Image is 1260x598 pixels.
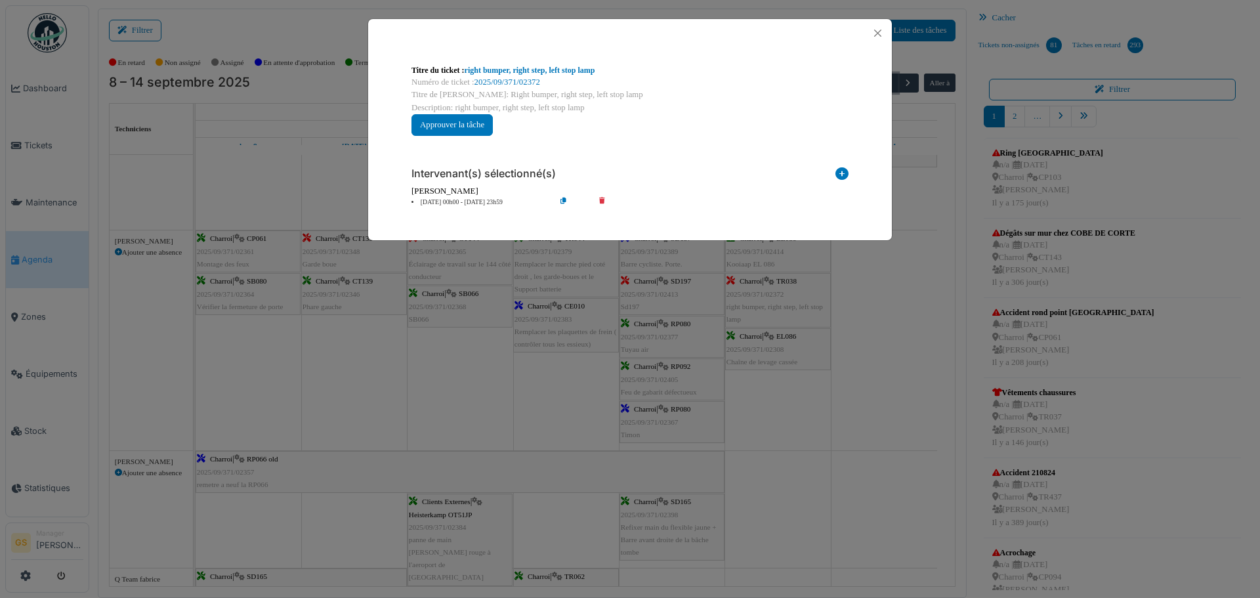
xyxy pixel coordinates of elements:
div: [PERSON_NAME] [411,185,849,198]
li: [DATE] 00h00 - [DATE] 23h59 [405,198,555,207]
div: Numéro de ticket : [411,76,849,89]
div: Description: right bumper, right step, left stop lamp [411,102,849,114]
a: 2025/09/371/02372 [474,77,540,87]
div: Titre de [PERSON_NAME]: Right bumper, right step, left stop lamp [411,89,849,101]
h6: Intervenant(s) sélectionné(s) [411,167,556,180]
button: Approuver la tâche [411,114,493,136]
i: Ajouter [835,167,849,185]
div: Titre du ticket : [411,64,849,76]
a: right bumper, right step, left stop lamp [465,66,595,75]
button: Close [869,24,887,42]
